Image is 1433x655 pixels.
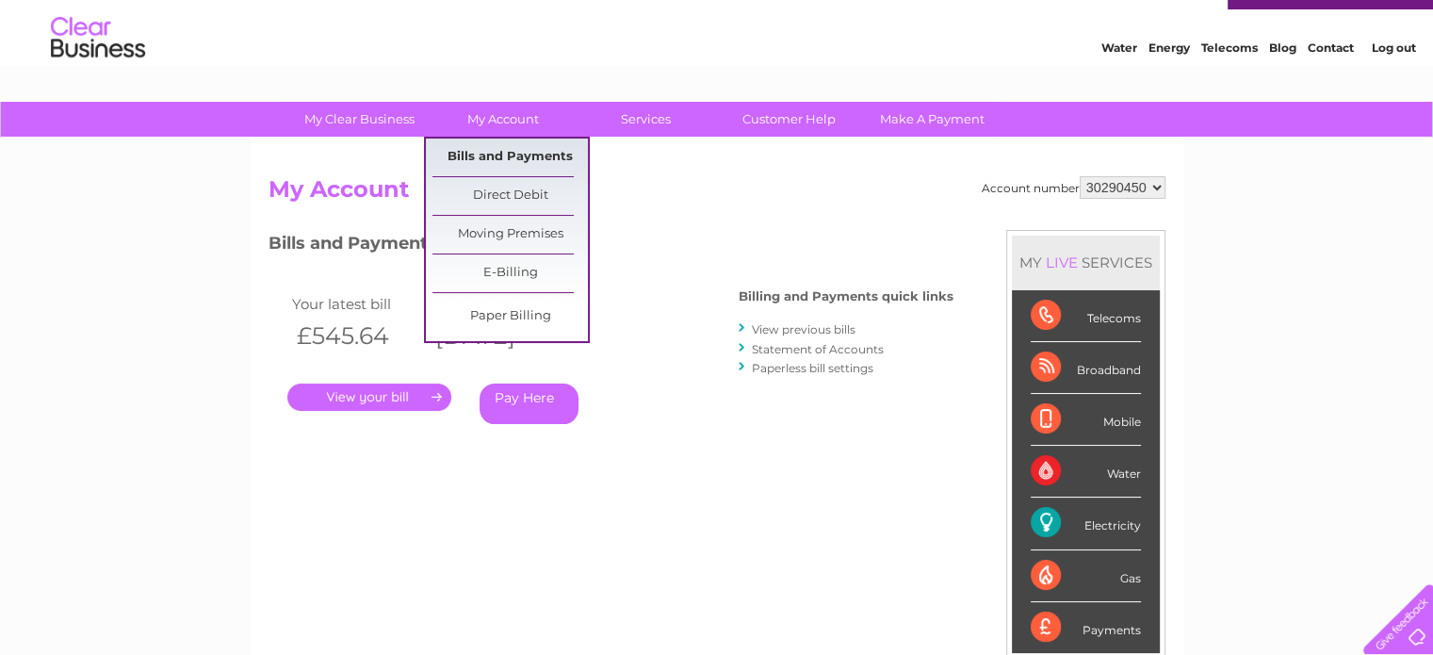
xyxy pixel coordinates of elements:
a: 0333 014 3131 [1078,9,1208,33]
a: Moving Premises [432,216,588,254]
a: My Clear Business [282,102,437,137]
a: Pay Here [480,384,578,424]
h3: Bills and Payments [269,230,953,263]
a: View previous bills [752,322,855,336]
a: Log out [1371,80,1415,94]
div: Broadband [1031,342,1141,394]
div: Mobile [1031,394,1141,446]
a: E-Billing [432,254,588,292]
div: Account number [982,176,1165,199]
th: £545.64 [287,317,427,355]
div: Water [1031,446,1141,498]
td: Your latest bill [287,291,427,317]
a: Telecoms [1201,80,1258,94]
div: LIVE [1042,254,1082,271]
a: Statement of Accounts [752,342,884,356]
div: Gas [1031,550,1141,602]
h4: Billing and Payments quick links [739,289,953,303]
a: Energy [1148,80,1190,94]
a: . [287,384,451,411]
img: logo.png [50,49,146,106]
a: Direct Debit [432,177,588,215]
h2: My Account [269,176,1165,212]
a: Contact [1308,80,1354,94]
a: Customer Help [711,102,867,137]
a: Make A Payment [855,102,1010,137]
a: Paper Billing [432,298,588,336]
a: Water [1101,80,1137,94]
div: MY SERVICES [1012,236,1160,289]
a: My Account [425,102,580,137]
a: Bills and Payments [432,139,588,176]
div: Electricity [1031,498,1141,549]
div: Clear Business is a trading name of Verastar Limited (registered in [GEOGRAPHIC_DATA] No. 3667643... [272,10,1163,91]
a: Blog [1269,80,1296,94]
div: Payments [1031,602,1141,653]
a: Paperless bill settings [752,361,873,375]
a: Services [568,102,724,137]
div: Telecoms [1031,290,1141,342]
